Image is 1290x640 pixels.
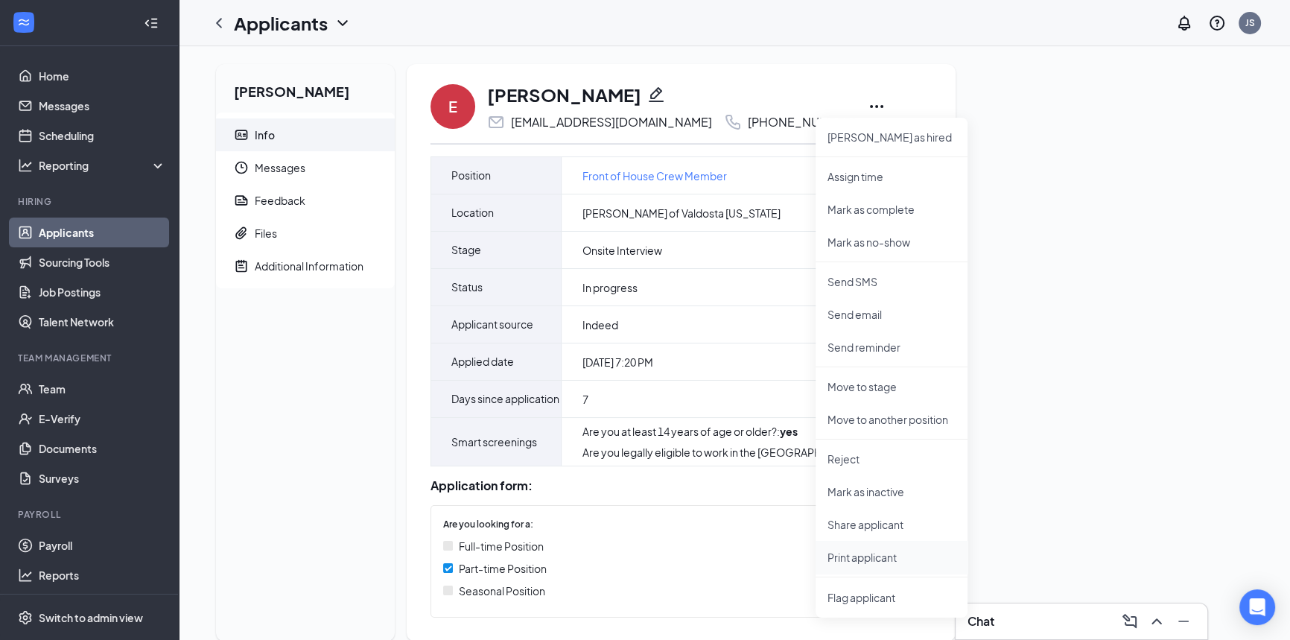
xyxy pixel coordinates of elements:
[582,280,638,295] span: In progress
[827,202,956,217] p: Mark as complete
[234,193,249,208] svg: Report
[459,583,545,599] span: Seasonal Position
[827,484,956,499] p: Mark as inactive
[1172,609,1195,633] button: Minimize
[443,518,533,532] span: Are you looking for a:
[582,424,892,439] div: Are you at least 14 years of age or older? :
[18,158,33,173] svg: Analysis
[18,352,163,364] div: Team Management
[39,277,166,307] a: Job Postings
[334,14,352,32] svg: ChevronDown
[827,412,956,427] p: Move to another position
[451,194,494,231] span: Location
[234,160,249,175] svg: Clock
[39,61,166,91] a: Home
[39,560,166,590] a: Reports
[451,232,481,268] span: Stage
[827,589,956,606] span: Flag applicant
[1239,589,1275,625] div: Open Intercom Messenger
[511,115,712,130] div: [EMAIL_ADDRESS][DOMAIN_NAME]
[451,343,514,380] span: Applied date
[459,538,544,554] span: Full-time Position
[451,157,491,194] span: Position
[144,16,159,31] svg: Collapse
[451,381,559,417] span: Days since application
[582,317,618,332] span: Indeed
[448,96,457,117] div: E
[234,259,249,273] svg: NoteActive
[827,340,956,355] p: Send reminder
[459,560,547,577] span: Part-time Position
[216,184,395,217] a: ReportFeedback
[827,274,956,289] p: Send SMS
[39,374,166,404] a: Team
[39,158,167,173] div: Reporting
[18,610,33,625] svg: Settings
[39,247,166,277] a: Sourcing Tools
[582,392,588,407] span: 7
[780,425,798,438] strong: yes
[234,226,249,241] svg: Paperclip
[582,168,727,184] a: Front of House Crew Member
[451,269,483,305] span: Status
[255,259,363,273] div: Additional Information
[16,15,31,30] svg: WorkstreamLogo
[582,355,653,370] span: [DATE] 7:20 PM
[487,113,505,131] svg: Email
[1175,612,1192,630] svg: Minimize
[582,243,662,258] span: Onsite Interview
[582,445,892,460] div: Are you legally eligible to work in the [GEOGRAPHIC_DATA]? :
[39,530,166,560] a: Payroll
[1208,14,1226,32] svg: QuestionInfo
[234,10,328,36] h1: Applicants
[1148,612,1166,630] svg: ChevronUp
[39,463,166,493] a: Surveys
[234,127,249,142] svg: ContactCard
[487,82,641,107] h1: [PERSON_NAME]
[430,478,932,493] div: Application form:
[255,226,277,241] div: Files
[827,130,956,145] p: [PERSON_NAME] as hired
[748,115,856,130] div: [PHONE_NUMBER]
[39,434,166,463] a: Documents
[39,404,166,434] a: E-Verify
[1118,609,1142,633] button: ComposeMessage
[255,151,383,184] span: Messages
[18,195,163,208] div: Hiring
[216,118,395,151] a: ContactCardInfo
[451,306,533,343] span: Applicant source
[827,517,956,532] p: Share applicant
[216,250,395,282] a: NoteActiveAdditional Information
[967,613,994,630] h3: Chat
[39,218,166,247] a: Applicants
[582,206,781,221] span: [PERSON_NAME] of Valdosta [US_STATE]
[1145,609,1169,633] button: ChevronUp
[1175,14,1193,32] svg: Notifications
[39,610,143,625] div: Switch to admin view
[216,151,395,184] a: ClockMessages
[724,113,742,131] svg: Phone
[210,14,228,32] svg: ChevronLeft
[827,452,956,466] p: Reject
[39,91,166,121] a: Messages
[1245,16,1255,29] div: JS
[647,86,665,104] svg: Pencil
[827,550,956,565] p: Print applicant
[451,424,537,460] span: Smart screenings
[216,64,395,113] h2: [PERSON_NAME]
[868,98,886,115] svg: Ellipses
[1121,612,1139,630] svg: ComposeMessage
[39,307,166,337] a: Talent Network
[255,127,275,142] div: Info
[827,307,956,322] p: Send email
[827,235,956,250] p: Mark as no-show
[827,169,956,184] p: Assign time
[255,193,305,208] div: Feedback
[216,217,395,250] a: PaperclipFiles
[827,379,956,394] p: Move to stage
[18,508,163,521] div: Payroll
[39,121,166,151] a: Scheduling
